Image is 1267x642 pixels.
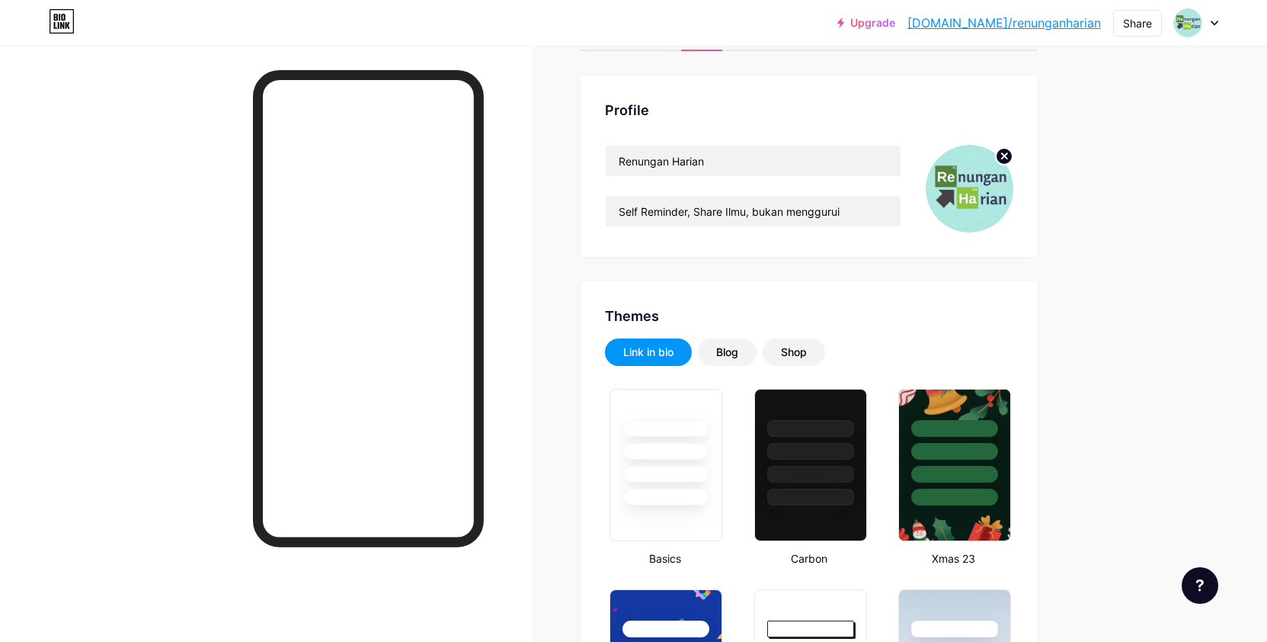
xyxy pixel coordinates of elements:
[1173,8,1202,37] img: renunganharian
[605,306,1013,326] div: Themes
[606,146,901,176] input: Name
[605,551,725,567] div: Basics
[606,196,901,226] input: Bio
[716,345,738,360] div: Blog
[750,551,869,567] div: Carbon
[894,551,1013,567] div: Xmas 23
[623,345,673,360] div: Link in bio
[907,14,1101,32] a: [DOMAIN_NAME]/renunganharian
[837,17,895,29] a: Upgrade
[1123,15,1152,31] div: Share
[605,100,1013,120] div: Profile
[926,145,1013,233] img: renunganharian
[781,345,807,360] div: Shop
